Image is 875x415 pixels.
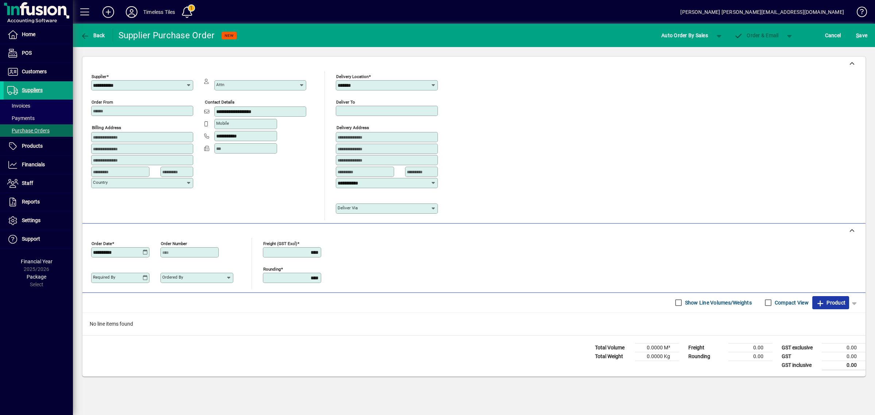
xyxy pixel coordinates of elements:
[4,212,73,230] a: Settings
[685,352,728,361] td: Rounding
[822,343,866,352] td: 0.00
[773,299,809,306] label: Compact View
[22,217,40,223] span: Settings
[216,121,229,126] mat-label: Mobile
[854,29,869,42] button: Save
[336,100,355,105] mat-label: Deliver To
[4,63,73,81] a: Customers
[734,32,779,38] span: Order & Email
[778,352,822,361] td: GST
[97,5,120,19] button: Add
[728,343,772,352] td: 0.00
[22,199,40,205] span: Reports
[225,33,234,38] span: NEW
[73,29,113,42] app-page-header-button: Back
[22,180,33,186] span: Staff
[22,87,43,93] span: Suppliers
[21,259,52,264] span: Financial Year
[118,30,215,41] div: Supplier Purchase Order
[162,275,183,280] mat-label: Ordered by
[161,241,187,246] mat-label: Order number
[778,361,822,370] td: GST inclusive
[216,82,224,87] mat-label: Attn
[22,236,40,242] span: Support
[661,30,708,41] span: Auto Order By Sales
[93,180,108,185] mat-label: Country
[658,29,712,42] button: Auto Order By Sales
[338,205,358,210] mat-label: Deliver via
[822,361,866,370] td: 0.00
[822,352,866,361] td: 0.00
[336,74,369,79] mat-label: Delivery Location
[4,137,73,155] a: Products
[4,26,73,44] a: Home
[731,29,782,42] button: Order & Email
[816,297,845,309] span: Product
[856,32,859,38] span: S
[92,100,113,105] mat-label: Order from
[93,275,115,280] mat-label: Required by
[591,352,635,361] td: Total Weight
[680,6,844,18] div: [PERSON_NAME] [PERSON_NAME][EMAIL_ADDRESS][DOMAIN_NAME]
[4,112,73,124] a: Payments
[92,74,106,79] mat-label: Supplier
[685,343,728,352] td: Freight
[635,343,679,352] td: 0.0000 M³
[120,5,143,19] button: Profile
[79,29,107,42] button: Back
[4,44,73,62] a: POS
[823,29,843,42] button: Cancel
[591,343,635,352] td: Total Volume
[851,1,866,25] a: Knowledge Base
[4,174,73,193] a: Staff
[7,103,30,109] span: Invoices
[684,299,752,306] label: Show Line Volumes/Weights
[143,6,175,18] div: Timeless Tiles
[856,30,867,41] span: ave
[635,352,679,361] td: 0.0000 Kg
[81,32,105,38] span: Back
[22,69,47,74] span: Customers
[4,156,73,174] a: Financials
[92,241,112,246] mat-label: Order date
[4,193,73,211] a: Reports
[22,143,43,149] span: Products
[7,115,35,121] span: Payments
[263,266,281,271] mat-label: Rounding
[22,162,45,167] span: Financials
[22,50,32,56] span: POS
[22,31,35,37] span: Home
[4,100,73,112] a: Invoices
[7,128,50,133] span: Purchase Orders
[4,230,73,248] a: Support
[812,296,849,309] button: Product
[778,343,822,352] td: GST exclusive
[263,241,297,246] mat-label: Freight (GST excl)
[82,313,866,335] div: No line items found
[728,352,772,361] td: 0.00
[825,30,841,41] span: Cancel
[4,124,73,137] a: Purchase Orders
[27,274,46,280] span: Package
